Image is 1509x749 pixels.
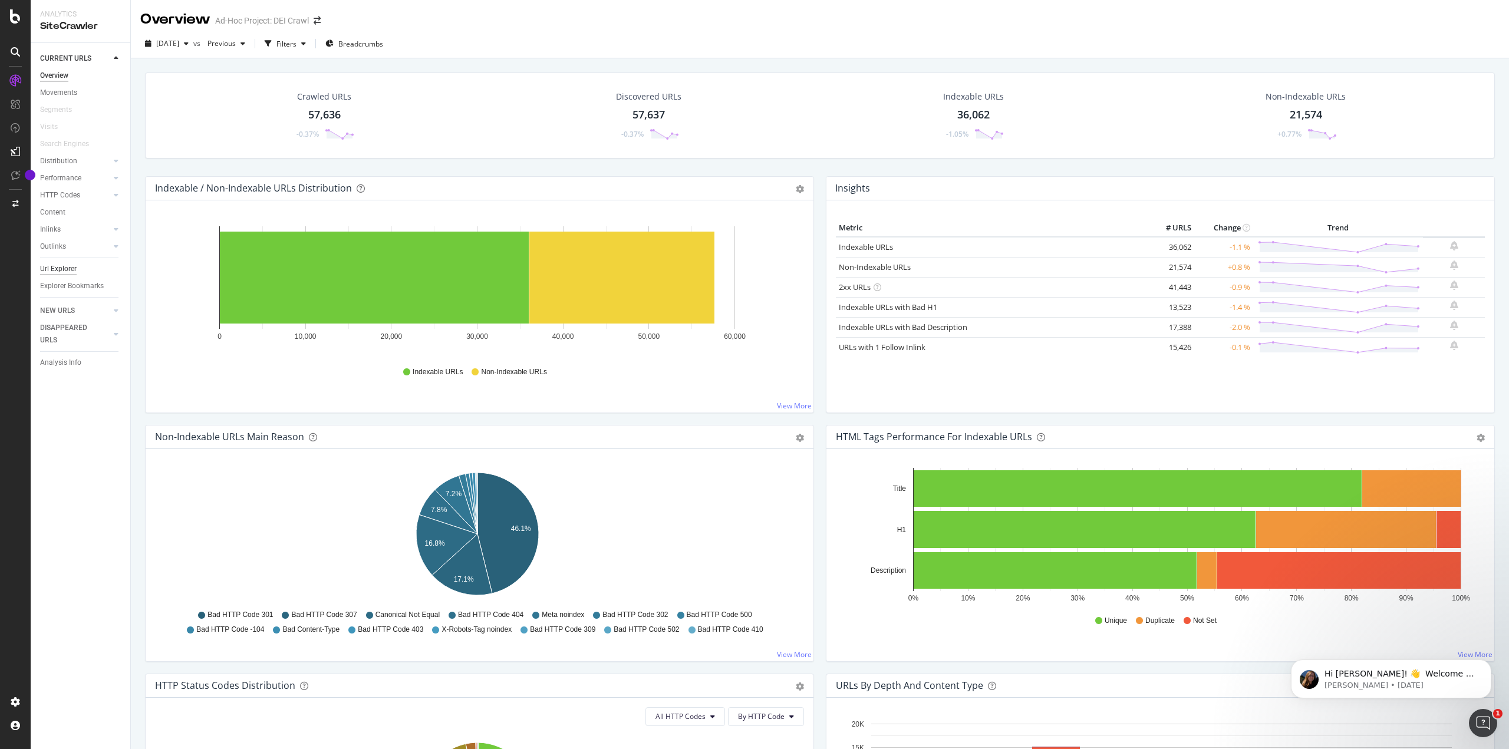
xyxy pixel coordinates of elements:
[836,679,983,691] div: URLs by Depth and Content Type
[1450,301,1458,310] div: bell-plus
[638,332,660,341] text: 50,000
[358,625,423,635] span: Bad HTTP Code 403
[40,138,89,150] div: Search Engines
[871,566,906,575] text: Description
[203,34,250,53] button: Previous
[1266,91,1346,103] div: Non-Indexable URLs
[40,52,91,65] div: CURRENT URLS
[40,155,110,167] a: Distribution
[40,121,58,133] div: Visits
[645,707,725,726] button: All HTTP Codes
[40,206,122,219] a: Content
[40,172,110,184] a: Performance
[295,332,317,341] text: 10,000
[1194,257,1253,277] td: +0.8 %
[40,104,84,116] a: Segments
[203,38,236,48] span: Previous
[40,322,100,347] div: DISAPPEARED URLS
[40,87,122,99] a: Movements
[836,431,1032,443] div: HTML Tags Performance for Indexable URLs
[40,87,77,99] div: Movements
[40,189,110,202] a: HTTP Codes
[40,357,81,369] div: Analysis Info
[196,625,264,635] span: Bad HTTP Code -104
[946,129,968,139] div: -1.05%
[40,240,66,253] div: Outlinks
[1493,709,1503,718] span: 1
[338,39,383,49] span: Breadcrumbs
[796,434,804,442] div: gear
[1450,341,1458,350] div: bell-plus
[321,34,388,53] button: Breadcrumbs
[276,39,296,49] div: Filters
[454,575,474,583] text: 17.1%
[1273,635,1509,717] iframe: Intercom notifications message
[698,625,763,635] span: Bad HTTP Code 410
[40,263,122,275] a: Url Explorer
[1147,257,1194,277] td: 21,574
[1450,241,1458,250] div: bell-plus
[413,367,463,377] span: Indexable URLs
[155,679,295,691] div: HTTP Status Codes Distribution
[155,219,800,356] svg: A chart.
[777,401,812,411] a: View More
[839,322,967,332] a: Indexable URLs with Bad Description
[156,38,179,48] span: 2025 Aug. 19th
[40,104,72,116] div: Segments
[1147,237,1194,258] td: 36,062
[1147,297,1194,317] td: 13,523
[632,107,665,123] div: 57,637
[836,219,1147,237] th: Metric
[1194,317,1253,337] td: -2.0 %
[908,594,919,602] text: 0%
[40,322,110,347] a: DISAPPEARED URLS
[738,711,785,721] span: By HTTP Code
[40,305,110,317] a: NEW URLS
[839,262,911,272] a: Non-Indexable URLs
[155,468,800,605] svg: A chart.
[777,649,812,659] a: View More
[614,625,679,635] span: Bad HTTP Code 502
[552,332,574,341] text: 40,000
[425,539,445,547] text: 16.8%
[1477,434,1485,442] div: gear
[1450,281,1458,290] div: bell-plus
[40,206,65,219] div: Content
[602,610,668,620] span: Bad HTTP Code 302
[1147,219,1194,237] th: # URLS
[1194,277,1253,297] td: -0.9 %
[839,282,871,292] a: 2xx URLs
[1290,594,1304,602] text: 70%
[687,610,752,620] span: Bad HTTP Code 500
[218,332,222,341] text: 0
[40,189,80,202] div: HTTP Codes
[1147,277,1194,297] td: 41,443
[1194,237,1253,258] td: -1.1 %
[40,70,68,82] div: Overview
[458,610,523,620] span: Bad HTTP Code 404
[836,468,1481,605] svg: A chart.
[1145,616,1175,626] span: Duplicate
[380,332,402,341] text: 20,000
[25,170,35,180] div: Tooltip anchor
[961,594,975,602] text: 10%
[839,242,893,252] a: Indexable URLs
[511,524,531,533] text: 46.1%
[40,121,70,133] a: Visits
[40,280,122,292] a: Explorer Bookmarks
[260,34,311,53] button: Filters
[140,9,210,29] div: Overview
[839,342,925,352] a: URLs with 1 Follow Inlink
[835,180,870,196] h4: Insights
[957,107,990,123] div: 36,062
[852,720,864,728] text: 20K
[1399,594,1414,602] text: 90%
[1450,260,1458,270] div: bell-plus
[442,625,512,635] span: X-Robots-Tag noindex
[215,15,309,27] div: Ad-Hoc Project: DEI Crawl
[1194,219,1253,237] th: Change
[40,172,81,184] div: Performance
